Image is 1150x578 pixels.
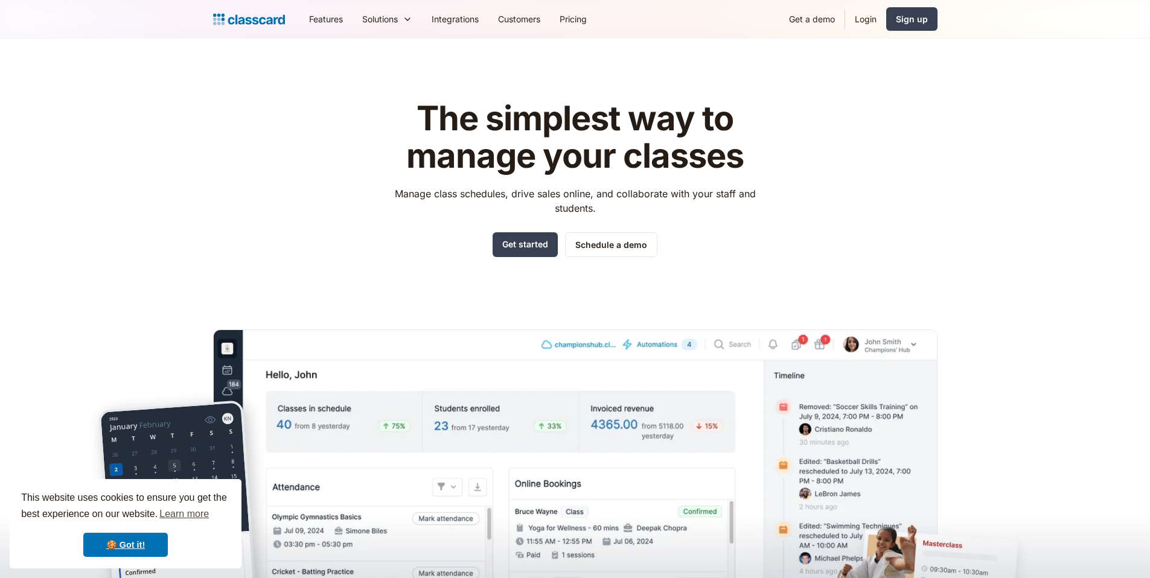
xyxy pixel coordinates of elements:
div: Sign up [896,13,928,25]
div: Solutions [362,13,398,25]
a: Login [845,5,886,33]
p: Manage class schedules, drive sales online, and collaborate with your staff and students. [383,186,767,215]
a: Integrations [422,5,488,33]
a: Features [299,5,353,33]
a: Logo [213,11,285,28]
a: Get started [493,232,558,257]
div: cookieconsent [10,479,241,568]
span: This website uses cookies to ensure you get the best experience on our website. [21,491,230,523]
h1: The simplest way to manage your classes [383,100,767,174]
a: Customers [488,5,550,33]
a: learn more about cookies [158,505,211,523]
a: dismiss cookie message [83,533,168,557]
div: Solutions [353,5,422,33]
a: Pricing [550,5,596,33]
a: Get a demo [779,5,845,33]
a: Schedule a demo [565,232,657,257]
a: Sign up [886,7,938,31]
